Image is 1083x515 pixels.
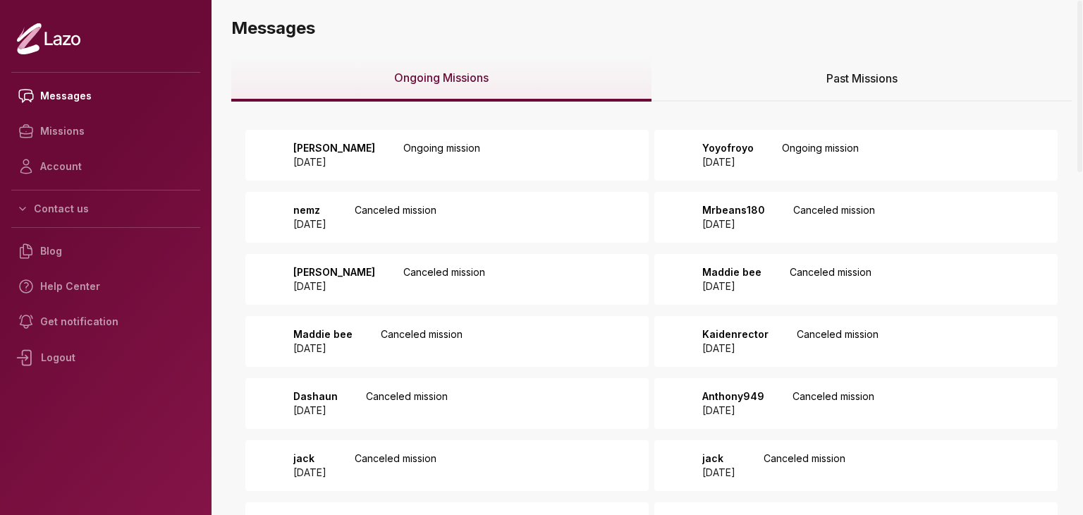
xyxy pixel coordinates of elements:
p: Ongoing mission [403,141,480,169]
span: Ongoing Missions [394,69,489,86]
p: Maddie bee [293,327,353,341]
p: Ongoing mission [782,141,859,169]
p: [PERSON_NAME] [293,141,375,155]
a: Missions [11,114,200,149]
button: Contact us [11,196,200,222]
p: jack [702,452,735,466]
p: [DATE] [293,466,326,480]
a: Messages [11,78,200,114]
p: [DATE] [293,279,375,293]
p: Canceled mission [366,389,448,418]
p: [DATE] [702,466,735,480]
p: Canceled mission [797,327,879,356]
p: Canceled mission [355,452,436,480]
p: [DATE] [702,404,764,418]
p: Mrbeans180 [702,203,765,217]
p: [DATE] [293,217,326,231]
div: Logout [11,339,200,376]
p: Canceled mission [355,203,436,231]
a: Help Center [11,269,200,304]
p: Canceled mission [793,203,875,231]
p: Canceled mission [793,389,874,418]
p: Dashaun [293,389,338,404]
p: [DATE] [702,155,754,169]
p: [DATE] [702,217,765,231]
p: Yoyofroyo [702,141,754,155]
p: Canceled mission [403,265,485,293]
span: Past Missions [826,70,898,87]
p: Canceled mission [764,452,845,480]
p: Canceled mission [790,265,871,293]
p: [DATE] [293,155,375,169]
p: [PERSON_NAME] [293,265,375,279]
p: Maddie bee [702,265,761,279]
p: [DATE] [702,279,761,293]
p: [DATE] [293,404,338,418]
p: [DATE] [293,341,353,356]
p: jack [293,452,326,466]
p: Canceled mission [381,327,463,356]
p: Kaidenrector [702,327,769,341]
a: Account [11,149,200,184]
p: nemz [293,203,326,217]
a: Blog [11,234,200,269]
a: Get notification [11,304,200,339]
h3: Messages [231,17,1072,40]
p: [DATE] [702,341,769,356]
p: Anthony949 [702,389,764,404]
